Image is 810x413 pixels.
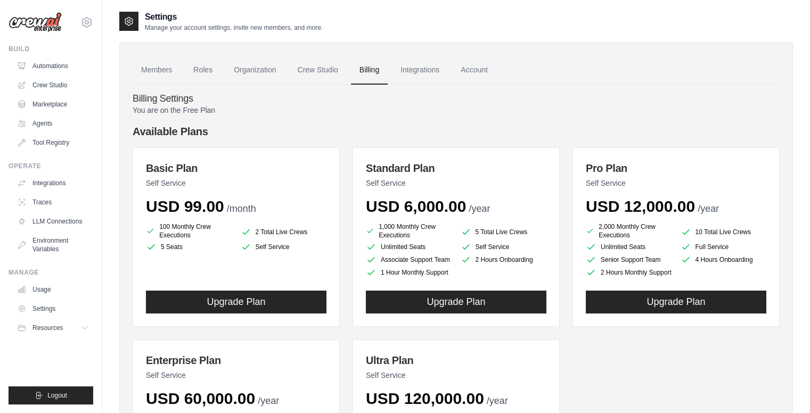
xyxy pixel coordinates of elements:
[146,178,326,188] p: Self Service
[133,56,181,85] a: Members
[9,268,93,277] div: Manage
[13,96,93,113] a: Marketplace
[146,291,326,313] button: Upgrade Plan
[146,161,326,176] h3: Basic Plan
[13,213,93,230] a: LLM Connections
[32,324,63,332] span: Resources
[586,242,672,252] li: Unlimited Seats
[366,353,546,368] h3: Ultra Plan
[225,56,284,85] a: Organization
[586,222,672,239] li: 2,000 Monthly Crew Executions
[366,267,452,278] li: 1 Hour Monthly Support
[146,390,255,407] span: USD 60,000.00
[241,242,327,252] li: Self Service
[681,254,767,265] li: 4 Hours Onboarding
[366,242,452,252] li: Unlimited Seats
[47,391,67,400] span: Logout
[227,203,256,214] span: /month
[13,134,93,151] a: Tool Registry
[586,291,766,313] button: Upgrade Plan
[146,197,224,215] span: USD 99.00
[452,56,496,85] a: Account
[13,281,93,298] a: Usage
[146,222,232,239] li: 100 Monthly Crew Executions
[461,242,547,252] li: Self Service
[289,56,347,85] a: Crew Studio
[366,390,484,407] span: USD 120,000.00
[145,11,323,23] h2: Settings
[366,197,466,215] span: USD 6,000.00
[13,232,93,258] a: Environment Variables
[351,56,388,85] a: Billing
[487,395,508,406] span: /year
[586,178,766,188] p: Self Service
[13,319,93,336] button: Resources
[13,300,93,317] a: Settings
[146,370,326,381] p: Self Service
[681,242,767,252] li: Full Service
[241,225,327,239] li: 2 Total Live Crews
[366,291,546,313] button: Upgrade Plan
[461,225,547,239] li: 5 Total Live Crews
[392,56,448,85] a: Integrations
[145,23,323,32] p: Manage your account settings, invite new members, and more.
[9,162,93,170] div: Operate
[366,254,452,265] li: Associate Support Team
[258,395,279,406] span: /year
[13,175,93,192] a: Integrations
[133,93,780,105] h4: Billing Settings
[13,57,93,75] a: Automations
[586,161,766,176] h3: Pro Plan
[469,203,490,214] span: /year
[586,197,695,215] span: USD 12,000.00
[366,161,546,176] h3: Standard Plan
[9,386,93,404] button: Logout
[366,370,546,381] p: Self Service
[146,242,232,252] li: 5 Seats
[9,45,93,53] div: Build
[366,178,546,188] p: Self Service
[461,254,547,265] li: 2 Hours Onboarding
[366,222,452,239] li: 1,000 Monthly Crew Executions
[13,194,93,211] a: Traces
[681,225,767,239] li: 10 Total Live Crews
[133,124,780,139] h4: Available Plans
[146,353,326,368] h3: Enterprise Plan
[13,115,93,132] a: Agents
[586,254,672,265] li: Senior Support Team
[586,267,672,278] li: 2 Hours Monthly Support
[9,12,62,32] img: Logo
[698,203,719,214] span: /year
[133,105,780,115] p: You are on the Free Plan
[13,77,93,94] a: Crew Studio
[185,56,221,85] a: Roles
